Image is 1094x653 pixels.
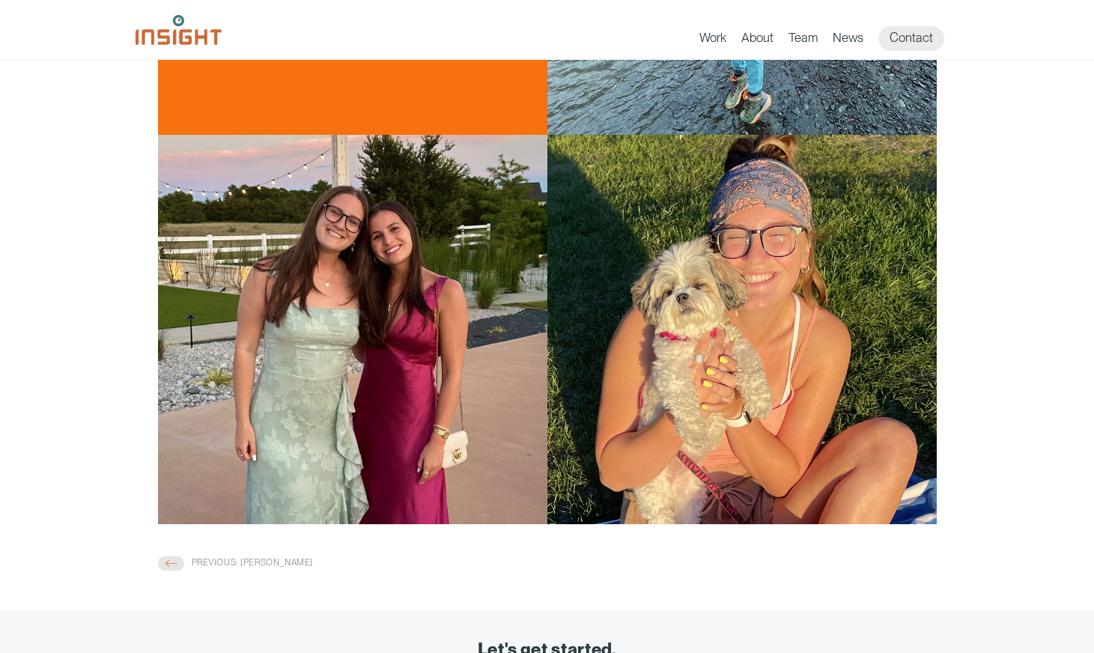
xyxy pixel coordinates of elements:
[741,30,774,51] a: About
[699,30,726,51] a: Work
[158,556,532,574] a: Previous: [PERSON_NAME]
[699,26,959,51] nav: primary navigation menu
[136,15,222,45] img: Insight Marketing Design
[833,30,863,51] a: News
[192,556,524,574] span: Previous: [PERSON_NAME]
[878,26,944,51] a: Contact
[788,30,818,51] a: Team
